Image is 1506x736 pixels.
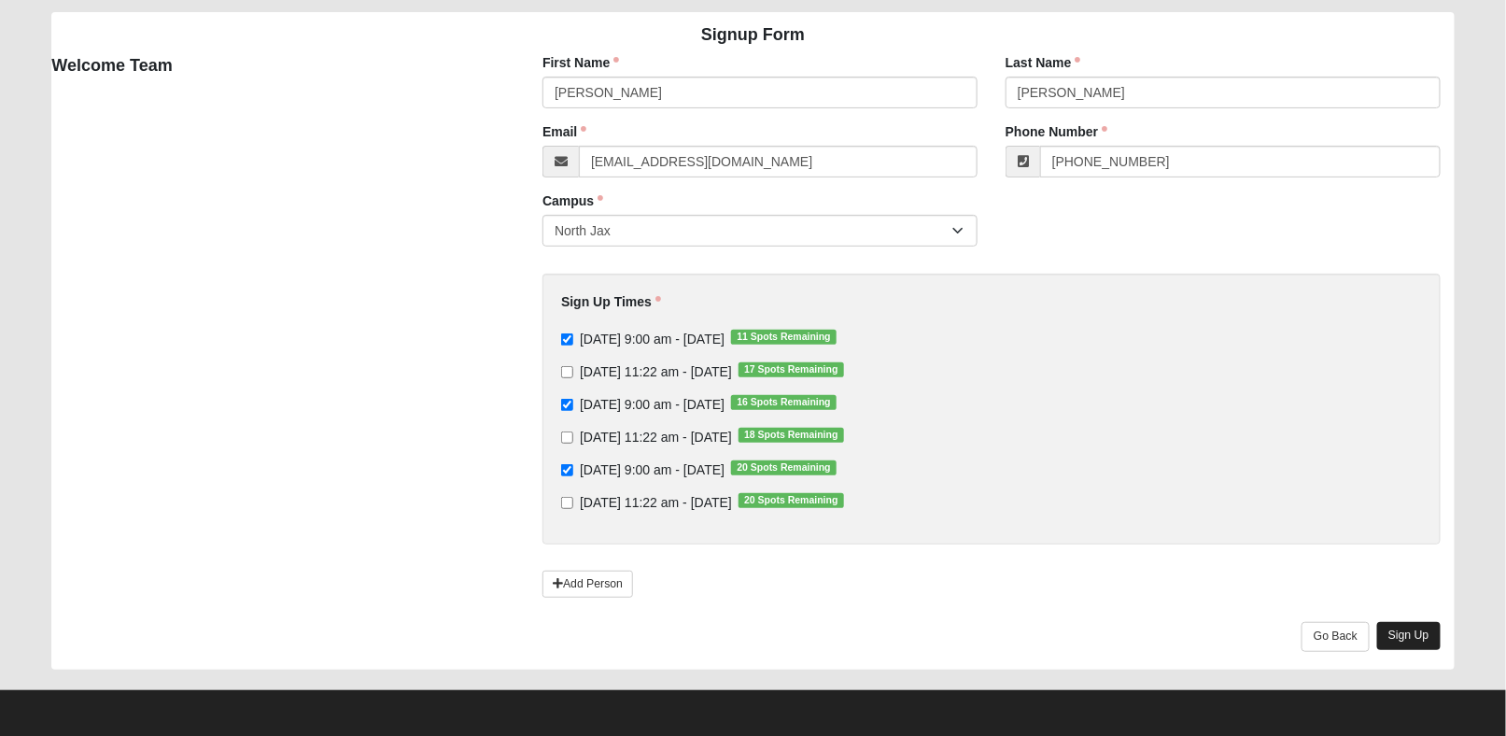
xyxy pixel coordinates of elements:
label: First Name [542,53,619,72]
input: [DATE] 9:00 am - [DATE]16 Spots Remaining [561,399,573,411]
span: [DATE] 11:22 am - [DATE] [580,364,732,379]
label: Sign Up Times [561,292,661,311]
span: 20 Spots Remaining [739,493,844,508]
label: Campus [542,191,603,210]
span: [DATE] 11:22 am - [DATE] [580,430,732,445]
span: 17 Spots Remaining [739,362,844,377]
input: [DATE] 9:00 am - [DATE]11 Spots Remaining [561,333,573,346]
input: [DATE] 11:22 am - [DATE]18 Spots Remaining [561,432,573,444]
label: Last Name [1006,53,1081,72]
span: 16 Spots Remaining [731,395,837,410]
span: 20 Spots Remaining [731,460,837,475]
a: Sign Up [1377,622,1441,649]
a: Add Person [542,571,633,598]
strong: Welcome Team [51,56,172,75]
span: [DATE] 9:00 am - [DATE] [580,332,725,347]
span: [DATE] 9:00 am - [DATE] [580,397,725,412]
input: [DATE] 11:22 am - [DATE]17 Spots Remaining [561,366,573,378]
span: [DATE] 11:22 am - [DATE] [580,495,732,510]
span: [DATE] 9:00 am - [DATE] [580,462,725,477]
label: Email [542,122,586,141]
h4: Signup Form [51,25,1454,46]
input: [DATE] 9:00 am - [DATE]20 Spots Remaining [561,464,573,476]
span: 11 Spots Remaining [731,330,837,345]
input: [DATE] 11:22 am - [DATE]20 Spots Remaining [561,497,573,509]
label: Phone Number [1006,122,1108,141]
a: Go Back [1302,622,1370,651]
span: 18 Spots Remaining [739,428,844,443]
